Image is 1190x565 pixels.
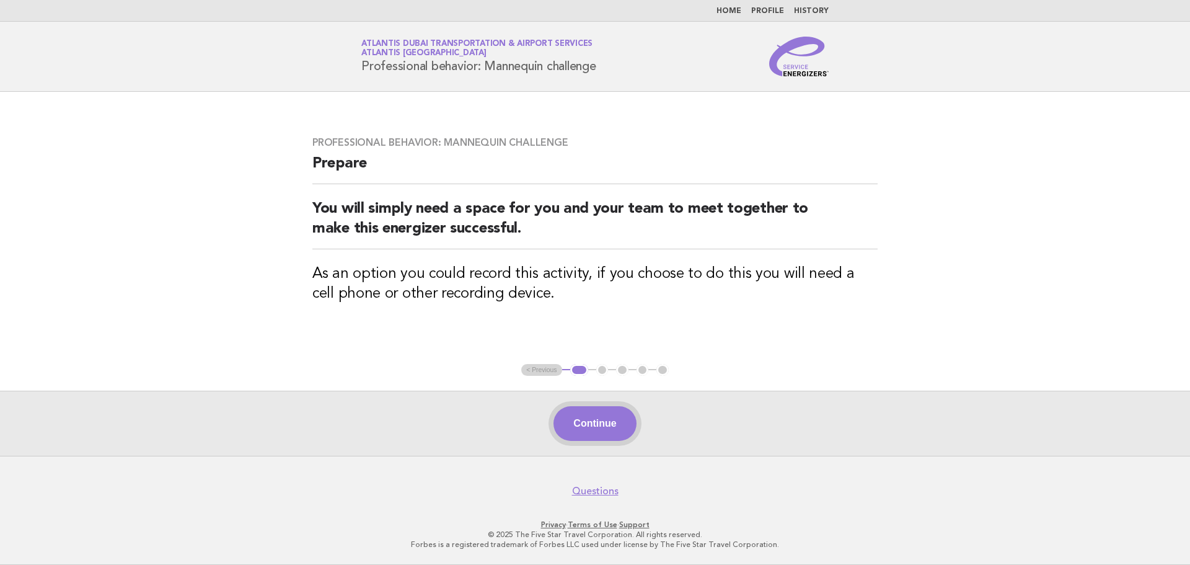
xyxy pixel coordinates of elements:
[361,50,487,58] span: Atlantis [GEOGRAPHIC_DATA]
[716,7,741,15] a: Home
[751,7,784,15] a: Profile
[568,520,617,529] a: Terms of Use
[216,530,974,540] p: © 2025 The Five Star Travel Corporation. All rights reserved.
[312,136,878,149] h3: Professional behavior: Mannequin challenge
[216,520,974,530] p: · ·
[312,154,878,184] h2: Prepare
[312,264,878,304] h3: As an option you could record this activity, if you choose to do this you will need a cell phone ...
[794,7,829,15] a: History
[572,485,619,497] a: Questions
[361,40,596,73] h1: Professional behavior: Mannequin challenge
[312,199,878,249] h2: You will simply need a space for you and your team to meet together to make this energizer succes...
[619,520,650,529] a: Support
[769,37,829,76] img: Service Energizers
[570,364,588,376] button: 1
[361,40,593,57] a: Atlantis Dubai Transportation & Airport ServicesAtlantis [GEOGRAPHIC_DATA]
[216,540,974,549] p: Forbes is a registered trademark of Forbes LLC used under license by The Five Star Travel Corpora...
[553,406,636,441] button: Continue
[541,520,566,529] a: Privacy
